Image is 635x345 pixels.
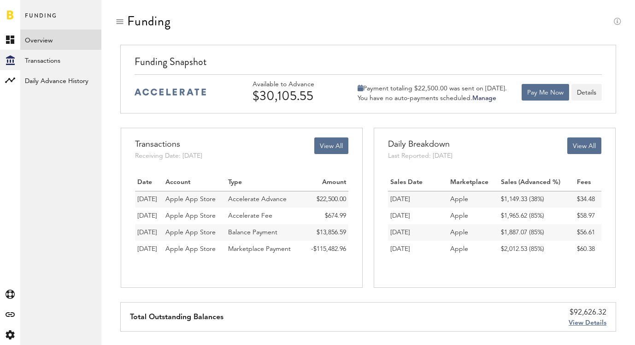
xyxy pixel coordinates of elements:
[311,246,346,252] span: -$115,482.96
[135,137,202,151] div: Transactions
[20,30,101,50] a: Overview
[226,174,303,191] th: Type
[522,84,569,101] button: Pay Me Now
[226,208,303,224] td: Accelerate Fee
[448,224,499,241] td: Apple
[165,229,216,236] span: Apple App Store
[163,208,226,224] td: Apple App Store
[163,241,226,257] td: Apple App Store
[163,174,226,191] th: Account
[228,196,287,202] span: Accelerate Advance
[137,213,157,219] span: [DATE]
[388,137,453,151] div: Daily Breakdown
[127,14,171,29] div: Funding
[137,246,157,252] span: [DATE]
[137,196,157,202] span: [DATE]
[448,174,499,191] th: Marketplace
[499,174,575,191] th: Sales (Advanced %)
[388,151,453,161] div: Last Reported: [DATE]
[448,241,499,257] td: Apple
[303,208,348,224] td: $674.99
[448,208,499,224] td: Apple
[567,137,601,154] button: View All
[388,174,448,191] th: Sales Date
[165,213,216,219] span: Apple App Store
[163,224,226,241] td: Apple App Store
[388,241,448,257] td: [DATE]
[575,174,601,191] th: Fees
[135,151,202,161] div: Receiving Date: [DATE]
[253,81,340,89] div: Available to Advance
[499,208,575,224] td: $1,965.62 (85%)
[358,94,507,102] div: You have no auto-payments scheduled.
[228,229,277,236] span: Balance Payment
[135,224,163,241] td: 05.09.25
[135,89,206,95] img: accelerate-medium-blue-logo.svg
[130,303,223,331] div: Total Outstanding Balances
[303,241,348,257] td: -$115,482.96
[388,208,448,224] td: [DATE]
[571,84,602,101] button: Details
[135,208,163,224] td: 17.09.25
[226,241,303,257] td: Marketplace Payment
[569,307,606,318] div: $92,626.32
[228,246,291,252] span: Marketplace Payment
[20,70,101,90] a: Daily Advance History
[135,191,163,208] td: 17.09.25
[165,246,216,252] span: Apple App Store
[135,54,602,74] div: Funding Snapshot
[499,191,575,208] td: $1,149.33 (38%)
[226,224,303,241] td: Balance Payment
[388,224,448,241] td: [DATE]
[135,241,163,257] td: 04.09.25
[226,191,303,208] td: Accelerate Advance
[253,89,340,103] div: $30,105.55
[20,50,101,70] a: Transactions
[563,317,626,340] iframe: Opens a widget where you can find more information
[303,174,348,191] th: Amount
[448,191,499,208] td: Apple
[575,191,601,208] td: $34.48
[25,10,57,30] span: Funding
[472,95,496,101] a: Manage
[499,224,575,241] td: $1,887.07 (85%)
[575,208,601,224] td: $58.97
[575,241,601,257] td: $60.38
[325,213,346,219] span: $674.99
[165,196,216,202] span: Apple App Store
[388,191,448,208] td: [DATE]
[317,196,346,202] span: $22,500.00
[499,241,575,257] td: $2,012.53 (85%)
[303,224,348,241] td: $13,856.59
[314,137,348,154] button: View All
[228,213,272,219] span: Accelerate Fee
[317,229,346,236] span: $13,856.59
[358,84,507,93] div: Payment totaling $22,500.00 was sent on [DATE].
[137,229,157,236] span: [DATE]
[163,191,226,208] td: Apple App Store
[575,224,601,241] td: $56.61
[303,191,348,208] td: $22,500.00
[135,174,163,191] th: Date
